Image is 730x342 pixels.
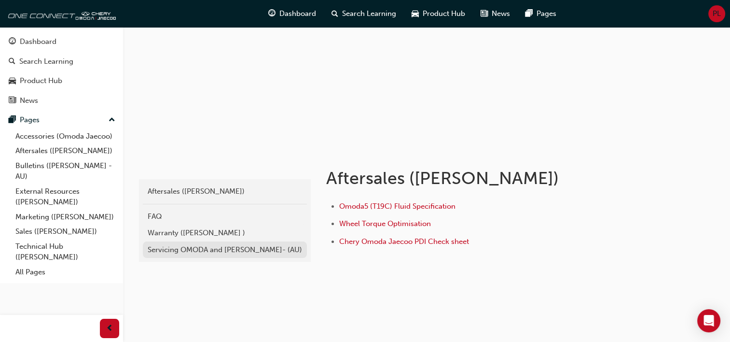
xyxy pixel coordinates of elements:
a: news-iconNews [473,4,518,24]
a: Dashboard [4,33,119,51]
div: Pages [20,114,40,126]
span: search-icon [9,57,15,66]
div: Search Learning [19,56,73,67]
a: Bulletins ([PERSON_NAME] - AU) [12,158,119,184]
a: News [4,92,119,110]
div: Servicing OMODA and [PERSON_NAME]- (AU) [148,244,302,256]
button: Pages [4,111,119,129]
span: prev-icon [106,323,113,335]
span: News [492,8,510,19]
span: guage-icon [9,38,16,46]
a: search-iconSearch Learning [324,4,404,24]
a: Search Learning [4,53,119,71]
a: Aftersales ([PERSON_NAME]) [12,143,119,158]
img: oneconnect [5,4,116,23]
a: guage-iconDashboard [261,4,324,24]
a: Omoda5 (T19C) Fluid Specification [339,202,455,211]
span: news-icon [9,97,16,105]
div: Warranty ([PERSON_NAME] ) [148,228,302,239]
h1: Aftersales ([PERSON_NAME]) [326,168,643,189]
span: Dashboard [279,8,316,19]
a: Marketing ([PERSON_NAME]) [12,210,119,225]
span: pages-icon [525,8,533,20]
span: Pages [537,8,556,19]
span: PL [713,8,721,19]
span: car-icon [412,8,419,20]
span: news-icon [481,8,488,20]
div: Product Hub [20,75,62,86]
a: FAQ [143,208,307,225]
span: up-icon [109,114,115,127]
a: Wheel Torque Optimisation [339,219,431,228]
a: Technical Hub ([PERSON_NAME]) [12,239,119,265]
span: pages-icon [9,116,16,125]
a: Product Hub [4,72,119,90]
a: External Resources ([PERSON_NAME]) [12,184,119,210]
span: Search Learning [342,8,396,19]
a: car-iconProduct Hub [404,4,473,24]
div: FAQ [148,211,302,222]
span: search-icon [331,8,338,20]
button: PL [708,5,725,22]
a: Servicing OMODA and [PERSON_NAME]- (AU) [143,242,307,258]
a: All Pages [12,265,119,280]
span: car-icon [9,77,16,85]
span: guage-icon [268,8,275,20]
span: Product Hub [423,8,465,19]
div: Aftersales ([PERSON_NAME]) [148,186,302,197]
a: Warranty ([PERSON_NAME] ) [143,225,307,242]
div: News [20,95,38,106]
a: pages-iconPages [518,4,564,24]
a: Aftersales ([PERSON_NAME]) [143,183,307,200]
div: Open Intercom Messenger [697,309,720,332]
button: DashboardSearch LearningProduct HubNews [4,31,119,111]
a: Accessories (Omoda Jaecoo) [12,129,119,144]
a: Sales ([PERSON_NAME]) [12,224,119,239]
div: Dashboard [20,36,56,47]
a: Chery Omoda Jaecoo PDI Check sheet [339,237,469,246]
